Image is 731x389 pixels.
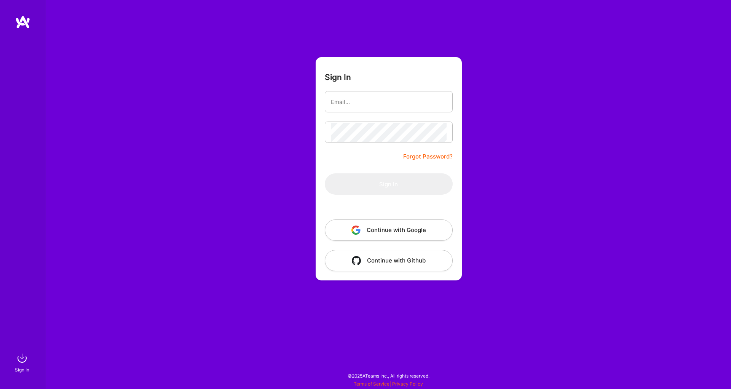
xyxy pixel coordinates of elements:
[325,72,351,82] h3: Sign In
[15,366,29,374] div: Sign In
[354,381,423,387] span: |
[392,381,423,387] a: Privacy Policy
[351,226,361,235] img: icon
[352,256,361,265] img: icon
[14,351,30,366] img: sign in
[46,366,731,385] div: © 2025 ATeams Inc., All rights reserved.
[403,152,453,161] a: Forgot Password?
[325,250,453,271] button: Continue with Github
[16,351,30,374] a: sign inSign In
[15,15,30,29] img: logo
[354,381,389,387] a: Terms of Service
[331,92,447,112] input: Email...
[325,219,453,241] button: Continue with Google
[325,173,453,195] button: Sign In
